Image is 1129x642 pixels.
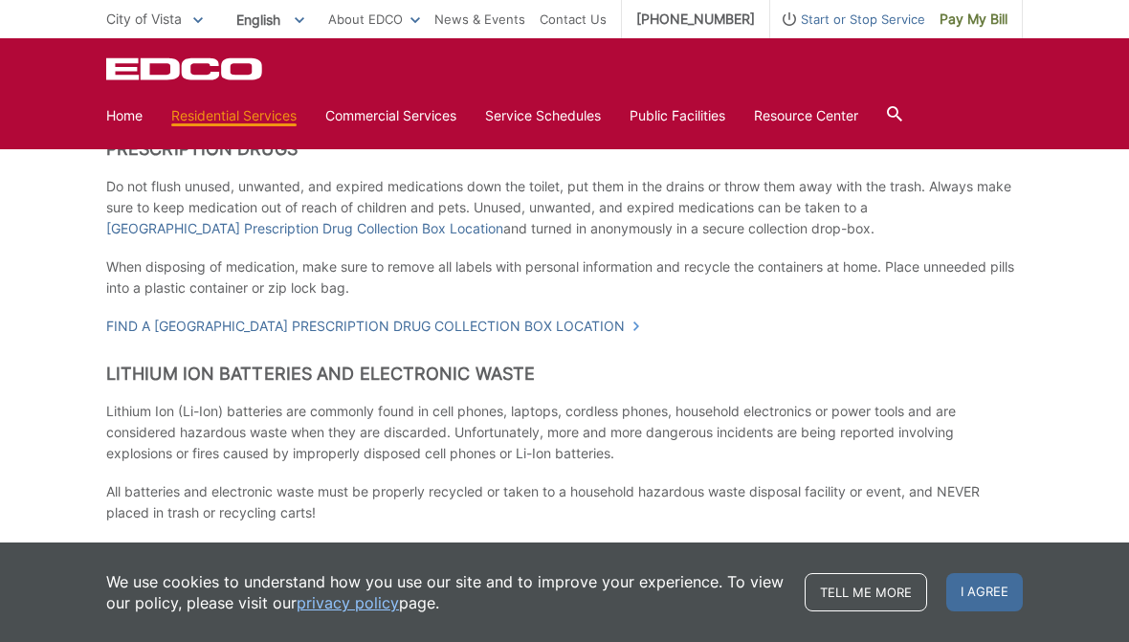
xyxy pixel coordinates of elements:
p: Lithium Ion (Li-Ion) batteries are commonly found in cell phones, laptops, cordless phones, house... [106,401,1023,464]
p: Do not flush unused, unwanted, and expired medications down the toilet, put them in the drains or... [106,176,1023,239]
a: Home [106,105,143,126]
span: City of Vista [106,11,182,27]
span: I agree [946,573,1023,611]
a: About EDCO [328,9,420,30]
a: Resource Center [754,105,858,126]
p: We use cookies to understand how you use our site and to improve your experience. To view our pol... [106,571,786,613]
a: Service Schedules [485,105,601,126]
p: Batteries and most electronic waste are considered hazardous because of the metals and/or other t... [106,541,1023,604]
a: Residential Services [171,105,297,126]
a: privacy policy [297,592,399,613]
span: Pay My Bill [940,9,1007,30]
a: Public Facilities [630,105,725,126]
p: All batteries and electronic waste must be properly recycled or taken to a household hazardous wa... [106,481,1023,523]
p: When disposing of medication, make sure to remove all labels with personal information and recycl... [106,256,1023,299]
a: Find a [GEOGRAPHIC_DATA] Prescription Drug Collection Box Location [106,316,641,337]
a: [GEOGRAPHIC_DATA] Prescription Drug Collection Box Location [106,218,503,239]
a: EDCD logo. Return to the homepage. [106,57,265,80]
a: News & Events [434,9,525,30]
span: English [222,4,319,35]
a: Contact Us [540,9,607,30]
a: Tell me more [805,573,927,611]
a: Commercial Services [325,105,456,126]
h2: Lithium Ion Batteries and Electronic Waste [106,364,1023,385]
